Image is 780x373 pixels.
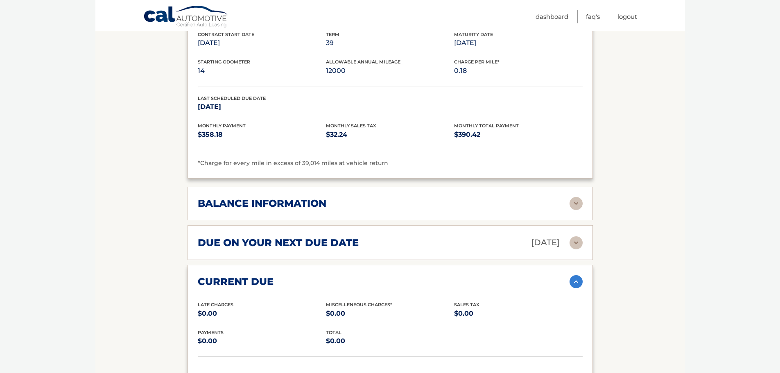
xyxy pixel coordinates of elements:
[454,37,582,49] p: [DATE]
[198,302,233,307] span: Late Charges
[198,330,224,335] span: payments
[570,236,583,249] img: accordion-rest.svg
[326,302,392,307] span: Miscelleneous Charges*
[454,129,582,140] p: $390.42
[454,308,582,319] p: $0.00
[570,197,583,210] img: accordion-rest.svg
[198,237,359,249] h2: due on your next due date
[617,10,637,23] a: Logout
[198,32,254,37] span: Contract Start Date
[198,59,250,65] span: Starting Odometer
[326,123,376,129] span: Monthly Sales Tax
[454,59,500,65] span: Charge Per Mile*
[454,302,479,307] span: Sales Tax
[326,129,454,140] p: $32.24
[143,5,229,29] a: Cal Automotive
[198,101,326,113] p: [DATE]
[531,235,560,250] p: [DATE]
[454,32,493,37] span: Maturity Date
[198,123,246,129] span: Monthly Payment
[326,335,454,347] p: $0.00
[454,65,582,77] p: 0.18
[198,65,326,77] p: 14
[198,129,326,140] p: $358.18
[326,59,400,65] span: Allowable Annual Mileage
[326,37,454,49] p: 39
[326,308,454,319] p: $0.00
[536,10,568,23] a: Dashboard
[454,123,519,129] span: Monthly Total Payment
[198,308,326,319] p: $0.00
[198,197,326,210] h2: balance information
[198,95,266,101] span: Last Scheduled Due Date
[326,32,339,37] span: Term
[326,65,454,77] p: 12000
[198,159,388,167] span: *Charge for every mile in excess of 39,014 miles at vehicle return
[326,330,341,335] span: total
[198,335,326,347] p: $0.00
[586,10,600,23] a: FAQ's
[198,276,274,288] h2: current due
[198,37,326,49] p: [DATE]
[570,275,583,288] img: accordion-active.svg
